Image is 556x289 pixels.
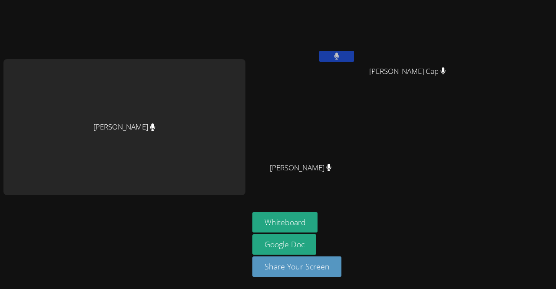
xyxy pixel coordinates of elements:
button: Whiteboard [252,212,318,233]
a: Google Doc [252,234,317,255]
button: Share Your Screen [252,256,342,277]
div: [PERSON_NAME] [3,59,245,195]
span: [PERSON_NAME] [270,162,332,174]
span: [PERSON_NAME] Cap [369,65,446,78]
